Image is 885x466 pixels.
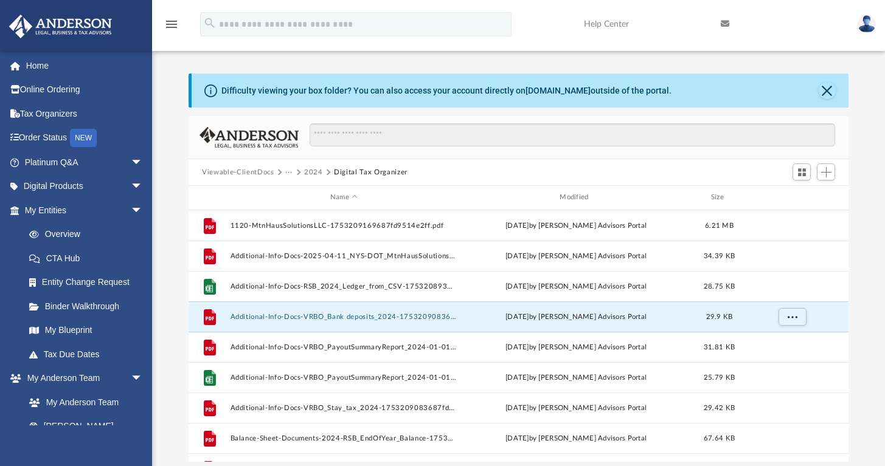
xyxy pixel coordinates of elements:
[819,82,836,99] button: Close
[202,167,274,178] button: Viewable-ClientDocs
[9,78,161,102] a: Online Ordering
[9,101,161,126] a: Tax Organizers
[131,150,155,175] span: arrow_drop_down
[462,192,690,203] div: Modified
[5,15,116,38] img: Anderson Advisors Platinum Portal
[131,198,155,223] span: arrow_drop_down
[858,15,876,33] img: User Pic
[463,341,690,352] div: [DATE] by [PERSON_NAME] Advisors Portal
[704,252,735,259] span: 34.39 KB
[463,433,690,444] div: [DATE] by [PERSON_NAME] Advisors Portal
[704,283,735,289] span: 28.75 KB
[164,23,179,32] a: menu
[285,167,293,178] button: ···
[463,311,690,322] div: [DATE] by [PERSON_NAME] Advisors Portal
[9,174,161,199] a: Digital Productsarrow_drop_down
[704,404,735,411] span: 29.42 KB
[463,250,690,261] div: [DATE] by [PERSON_NAME] Advisors Portal
[164,17,179,32] i: menu
[17,294,161,318] a: Binder Walkthrough
[334,167,408,178] button: Digital Tax Organizer
[17,222,161,247] a: Overview
[70,129,97,147] div: NEW
[9,126,161,151] a: Order StatusNEW
[231,343,457,351] button: Additional-Info-Docs-VRBO_PayoutSummaryReport_2024-01-01_2024-12-31-1753209083687fd8fb400c6.pdf
[230,192,457,203] div: Name
[704,374,735,380] span: 25.79 KB
[17,318,155,343] a: My Blueprint
[231,283,457,290] button: Additional-Info-Docs-RSB_2024_Ledger_from_CSV-1753208933687fd8650af9f.xlsx
[231,252,457,260] button: Additional-Info-Docs-2025-04-11_NYS-DOT_MtnHausSolutions_2024-Extension-with-Franchise-Payment_RE...
[17,246,161,270] a: CTA Hub
[706,313,733,320] span: 29.9 KB
[231,404,457,412] button: Additional-Info-Docs-VRBO_Stay_tax_2024-1753209083687fd8fb611f4.pdf
[526,86,591,95] a: [DOMAIN_NAME]
[194,192,224,203] div: id
[131,174,155,199] span: arrow_drop_down
[17,390,149,414] a: My Anderson Team
[231,434,457,442] button: Balance-Sheet-Documents-2024-RSB_EndOfYear_Balance-1753207956687fd49438747.pdf
[131,366,155,391] span: arrow_drop_down
[463,372,690,383] div: [DATE] by [PERSON_NAME] Advisors Portal
[817,163,835,180] button: Add
[9,150,161,174] a: Platinum Q&Aarrow_drop_down
[310,123,835,146] input: Search files and folders
[704,343,735,350] span: 31.81 KB
[463,281,690,292] div: [DATE] by [PERSON_NAME] Advisors Portal
[779,307,807,326] button: More options
[189,210,849,462] div: grid
[705,222,734,228] span: 6.21 MB
[463,402,690,413] div: [DATE] by [PERSON_NAME] Advisors Portal
[9,366,155,391] a: My Anderson Teamarrow_drop_down
[304,167,323,178] button: 2024
[695,192,744,203] div: Size
[203,16,217,30] i: search
[17,414,155,453] a: [PERSON_NAME] System
[793,163,811,180] button: Switch to Grid View
[17,342,161,366] a: Tax Due Dates
[231,374,457,382] button: Additional-Info-Docs-VRBO_PayoutSummaryReport_2024-01-01_2024-12-31-1753209083687fd8fb53455.xlsx
[231,222,457,230] button: 1120-MtnHausSolutionsLLC-1753209169687fd9514e2ff.pdf
[17,270,161,295] a: Entity Change Request
[704,434,735,441] span: 67.64 KB
[9,198,161,222] a: My Entitiesarrow_drop_down
[221,84,672,97] div: Difficulty viewing your box folder? You can also access your account directly on outside of the p...
[749,192,835,203] div: id
[9,53,161,78] a: Home
[231,313,457,321] button: Additional-Info-Docs-VRBO_Bank deposits_2024-1753209083687fd8fb2c65d.pdf
[463,220,690,231] div: [DATE] by [PERSON_NAME] Advisors Portal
